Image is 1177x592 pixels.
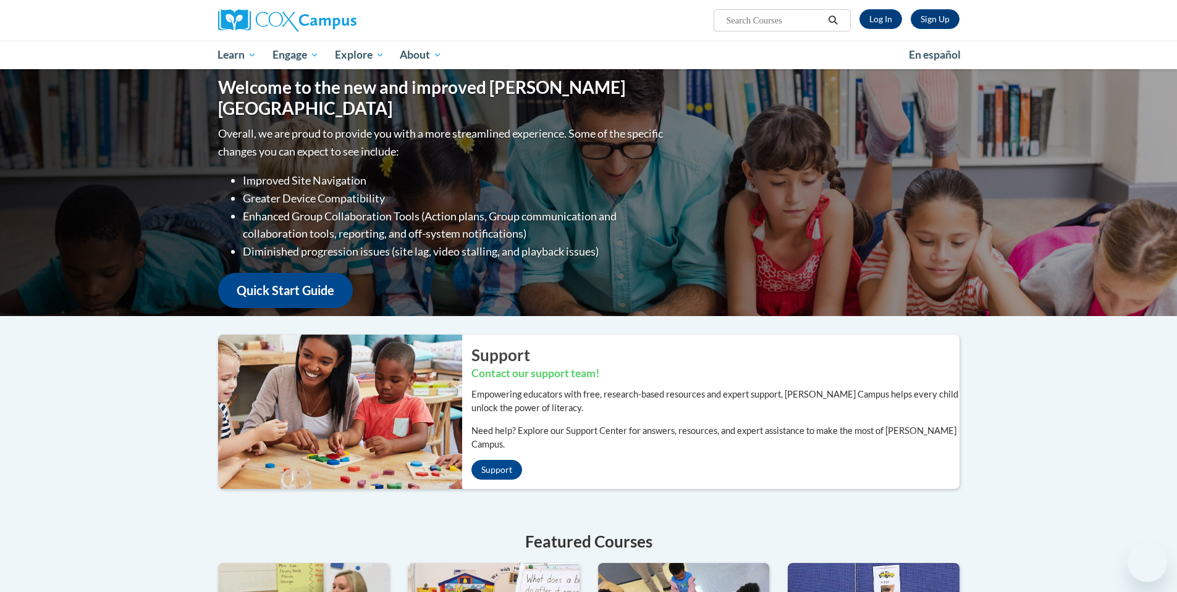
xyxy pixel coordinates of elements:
[859,9,902,29] a: Log In
[200,41,978,69] div: Main menu
[471,388,960,415] p: Empowering educators with free, research-based resources and expert support, [PERSON_NAME] Campus...
[209,335,462,489] img: ...
[210,41,265,69] a: Learn
[272,48,319,62] span: Engage
[335,48,384,62] span: Explore
[392,41,450,69] a: About
[264,41,327,69] a: Engage
[901,42,969,68] a: En español
[218,77,666,119] h1: Welcome to the new and improved [PERSON_NAME][GEOGRAPHIC_DATA]
[824,13,842,28] button: Search
[243,172,666,190] li: Improved Site Navigation
[218,125,666,161] p: Overall, we are proud to provide you with a more streamlined experience. Some of the specific cha...
[400,48,442,62] span: About
[471,344,960,366] h2: Support
[1128,543,1167,582] iframe: Button to launch messaging window
[471,424,960,451] p: Need help? Explore our Support Center for answers, resources, and expert assistance to make the m...
[243,243,666,261] li: Diminished progression issues (site lag, video stalling, and playback issues)
[218,273,353,308] a: Quick Start Guide
[327,41,392,69] a: Explore
[217,48,256,62] span: Learn
[909,48,961,61] span: En español
[911,9,960,29] a: Register
[218,530,960,554] h4: Featured Courses
[243,207,666,243] li: Enhanced Group Collaboration Tools (Action plans, Group communication and collaboration tools, re...
[827,16,838,25] i: 
[218,9,356,31] img: Cox Campus
[725,13,824,28] input: Search Courses
[471,460,522,480] a: Support
[243,190,666,207] li: Greater Device Compatibility
[218,9,453,31] a: Cox Campus
[471,366,960,381] h3: Contact our support team!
